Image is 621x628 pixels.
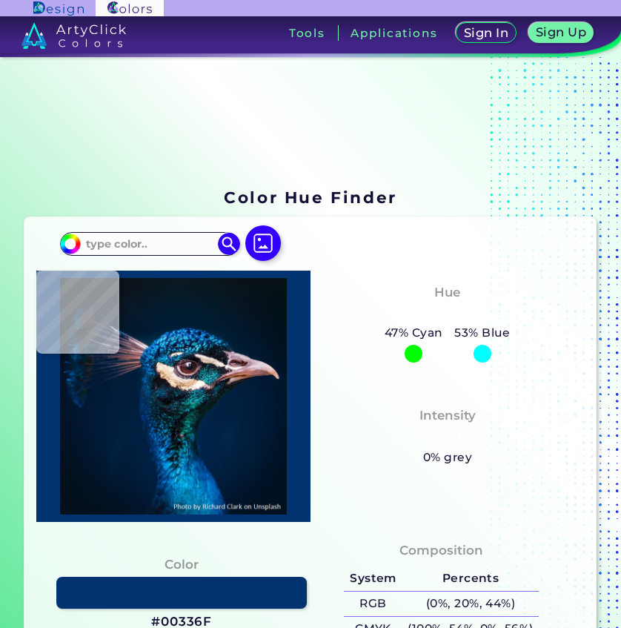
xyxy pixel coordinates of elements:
h4: Composition [399,540,483,561]
a: Sign Up [531,24,590,42]
h4: Color [165,554,199,575]
h5: System [344,566,402,591]
h5: 0% grey [423,448,472,467]
img: icon picture [245,225,281,261]
h5: Sign In [466,27,506,39]
img: logo_artyclick_colors_white.svg [21,22,126,49]
h5: 47% Cyan [379,323,448,343]
h3: Applications [351,27,437,39]
h5: (0%, 20%, 44%) [402,592,539,616]
h4: Hue [434,282,460,303]
h3: Tools [289,27,325,39]
h5: RGB [344,592,402,616]
h5: 53% Blue [448,323,516,343]
input: type color.. [81,234,219,254]
img: img_pavlin.jpg [44,278,303,515]
a: Sign In [459,24,514,42]
h3: Vibrant [416,428,480,446]
h1: Color Hue Finder [224,186,396,208]
h5: Percents [402,566,539,591]
img: icon search [218,233,240,255]
h4: Intensity [419,405,476,426]
h5: Sign Up [538,27,584,38]
img: ArtyClick Design logo [33,1,83,16]
h3: Cyan-Blue [405,305,489,323]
